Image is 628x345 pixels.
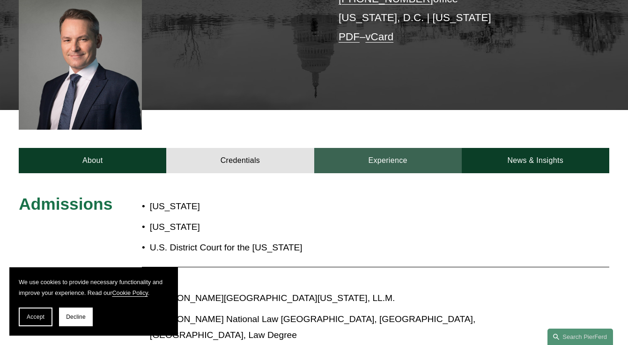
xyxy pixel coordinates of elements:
button: Decline [59,308,93,326]
a: vCard [365,31,393,43]
p: [PERSON_NAME] National Law [GEOGRAPHIC_DATA], [GEOGRAPHIC_DATA], [GEOGRAPHIC_DATA], Law Degree [150,311,535,344]
a: Search this site [547,329,613,345]
a: News & Insights [462,148,609,173]
a: About [19,148,166,173]
button: Accept [19,308,52,326]
a: Cookie Policy [112,289,148,296]
span: Accept [27,314,44,320]
p: [PERSON_NAME][GEOGRAPHIC_DATA][US_STATE], LL.M. [150,290,535,307]
a: Credentials [166,148,314,173]
span: Decline [66,314,86,320]
span: Admissions [19,195,112,213]
p: [US_STATE] [150,219,363,235]
p: U.S. District Court for the [US_STATE] [150,240,363,256]
p: [US_STATE] [150,198,363,215]
a: PDF [339,31,360,43]
section: Cookie banner [9,267,178,336]
a: Experience [314,148,462,173]
p: We use cookies to provide necessary functionality and improve your experience. Read our . [19,277,169,298]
